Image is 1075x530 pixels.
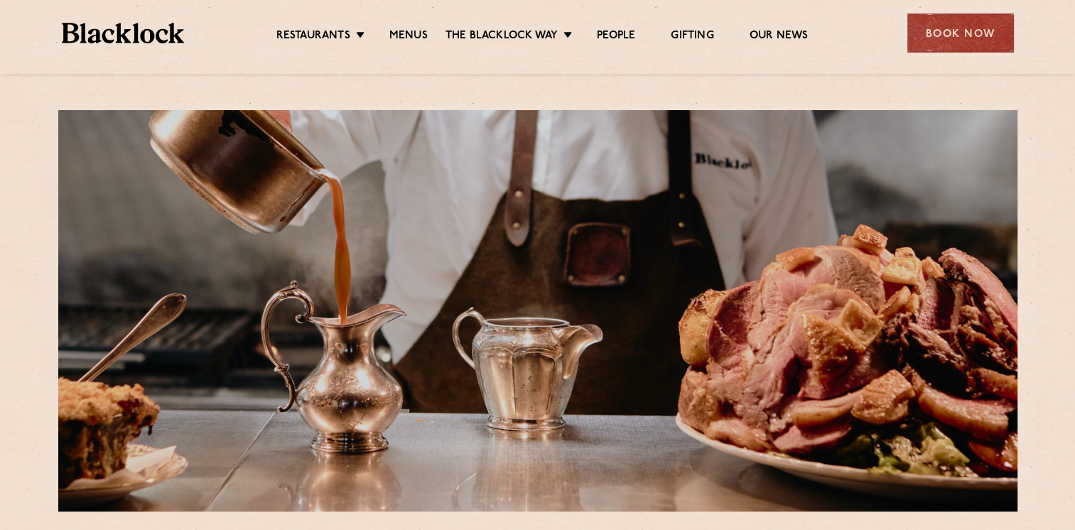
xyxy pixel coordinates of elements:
a: The Blacklock Way [445,29,558,45]
a: Menus [389,29,428,45]
a: Gifting [671,29,713,45]
div: Book Now [907,13,1014,53]
img: BL_Textured_Logo-footer-cropped.svg [62,23,185,43]
a: Restaurants [276,29,350,45]
a: Our News [750,29,809,45]
a: People [597,29,635,45]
